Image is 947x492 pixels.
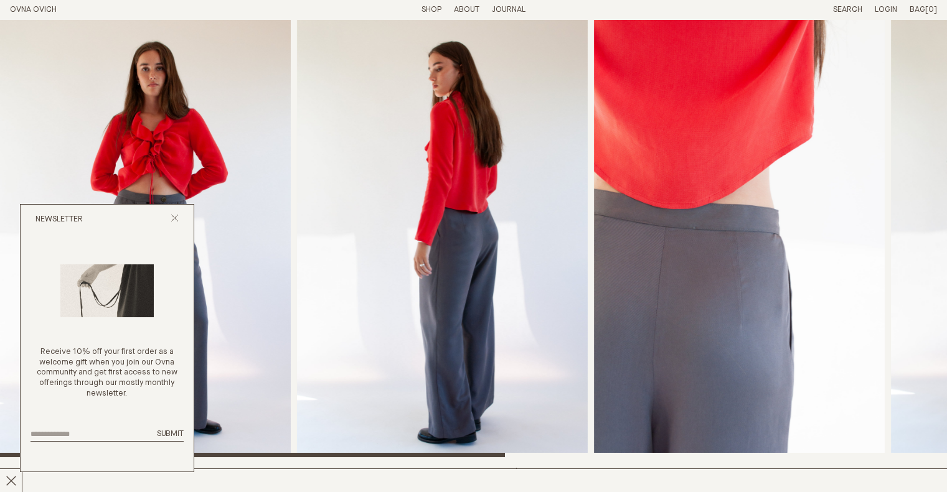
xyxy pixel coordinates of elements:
[594,20,885,457] div: 3 / 6
[910,6,925,14] span: Bag
[171,214,179,226] button: Close popup
[297,20,588,457] img: Me Trouser
[875,6,897,14] a: Login
[31,347,184,399] p: Receive 10% off your first order as a welcome gift when you join our Ovna community and get first...
[297,20,588,457] div: 2 / 6
[10,6,57,14] a: Home
[10,467,234,485] h2: Me Trouser
[35,215,83,225] h2: Newsletter
[454,5,479,16] summary: About
[925,6,937,14] span: [0]
[594,20,885,457] img: Me Trouser
[833,6,862,14] a: Search
[422,6,441,14] a: Shop
[157,429,184,440] button: Submit
[514,468,547,476] span: $370.00
[157,430,184,438] span: Submit
[492,6,525,14] a: Journal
